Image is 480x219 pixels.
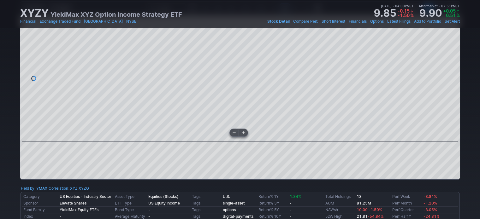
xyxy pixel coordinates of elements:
[84,18,123,25] a: [GEOGRAPHIC_DATA]
[357,194,362,199] b: 13
[374,8,396,18] strong: 9.85
[446,13,456,18] span: 0.51
[290,194,301,199] span: 1.34%
[398,13,410,18] span: -1.50
[391,193,422,200] td: Perf Week
[190,200,222,207] td: Tags
[223,194,230,199] a: U.S.
[424,194,437,199] span: -3.81%
[123,18,126,25] span: •
[357,214,384,219] b: 21.81
[410,13,414,18] span: %
[60,194,111,199] b: US Equities - Industry Sector
[223,214,253,219] a: digital-payments
[411,18,413,25] span: •
[414,18,441,25] a: Add to Portfolio
[322,18,345,25] a: Short Interest
[357,201,371,205] b: 81.25M
[50,10,182,19] h2: YieldMax XYZ Option Income Strategy ETF
[37,18,39,25] span: •
[290,207,292,212] b: -
[424,201,437,205] span: -1.20%
[293,18,318,25] a: Compare Perf.
[239,129,248,136] button: Zoom in
[190,207,222,213] td: Tags
[60,201,86,205] b: Elevate Shares
[126,18,136,25] a: NYSE
[148,194,179,199] b: Equities (Stocks)
[290,18,293,25] span: •
[443,8,456,14] span: +0.05
[398,8,410,14] span: -0.15
[346,18,348,25] span: •
[47,185,89,192] div: | :
[419,3,460,9] span: Aftermarket 07:51PM ET
[230,129,239,136] button: Zoom out
[223,207,236,212] a: options
[368,214,384,219] span: -54.84%
[319,18,321,25] span: •
[20,8,49,18] h1: XYZY
[369,207,382,212] span: -1.50%
[267,19,290,24] span: Stock Detail
[439,4,440,8] span: •
[367,18,370,25] span: •
[79,185,89,192] a: XYZG
[293,19,318,24] span: Compare Perf.
[424,214,440,219] span: -24.81%
[384,18,387,25] span: •
[387,19,411,24] span: Latest Filings
[456,13,460,18] span: %
[391,200,422,207] td: Perf Month
[114,193,147,200] td: Asset Type
[391,207,422,213] td: Perf Quarter
[424,207,437,212] span: -3.05%
[22,200,58,207] td: Sponsor
[20,18,36,25] a: Financial
[40,18,80,25] a: Exchange Traded Fund
[223,201,245,205] a: single-asset
[60,207,98,212] b: YieldMax Equity ETFs
[21,186,34,191] a: Held by
[114,200,147,207] td: ETF Type
[381,3,414,9] span: [DATE] 04:00PM ET
[442,18,444,25] span: •
[21,185,47,192] div: :
[349,18,367,25] a: Financials
[49,186,68,191] a: Correlation
[267,18,290,25] a: Stock Detail
[190,193,222,200] td: Tags
[60,214,62,219] b: -
[419,8,442,18] strong: 9.90
[148,207,150,212] b: -
[357,207,368,212] span: 10.00
[148,201,180,205] b: US Equity Income
[324,193,355,200] td: Total Holdings
[370,18,384,25] a: Options
[445,18,460,25] a: Set Alert
[393,4,394,8] span: •
[257,200,288,207] td: Return% 3Y
[290,214,292,219] b: -
[70,185,78,192] a: XYZ
[36,185,47,192] a: YMAX
[81,18,83,25] span: •
[324,200,355,207] td: AUM
[148,214,150,219] b: -
[22,193,58,200] td: Category
[22,207,58,213] td: Fund Family
[114,207,147,213] td: Bond Type
[290,201,292,205] b: -
[257,207,288,213] td: Return% 5Y
[324,207,355,213] td: NAV/sh
[257,193,288,200] td: Return% 1Y
[387,18,411,25] a: Latest Filings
